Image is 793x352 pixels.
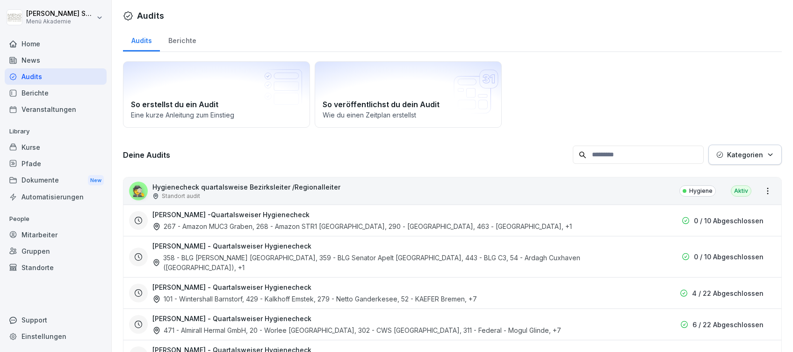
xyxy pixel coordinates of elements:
[731,185,751,197] div: Aktiv
[5,68,107,85] a: Audits
[5,312,107,328] div: Support
[152,253,647,272] div: 358 - BLG [PERSON_NAME] [GEOGRAPHIC_DATA], 359 - BLG Senator Apelt [GEOGRAPHIC_DATA], 443 - BLG C...
[152,241,311,251] h3: [PERSON_NAME] - Quartalsweiser Hygienecheck
[152,182,340,192] p: Hygienecheck quartalsweise Bezirksleiter /Regionalleiter
[5,52,107,68] a: News
[692,288,764,298] p: 4 / 22 Abgeschlossen
[5,139,107,155] a: Kurse
[727,150,763,160] p: Kategorien
[694,252,764,262] p: 0 / 10 Abgeschlossen
[160,28,204,51] a: Berichte
[5,243,107,259] a: Gruppen
[5,189,107,205] a: Automatisierungen
[131,110,302,120] p: Eine kurze Anleitung zum Einstieg
[5,172,107,189] div: Dokumente
[708,145,782,165] button: Kategorien
[152,210,310,220] h3: [PERSON_NAME] -Quartalsweiser Hygienecheck
[5,85,107,101] a: Berichte
[694,216,764,226] p: 0 / 10 Abgeschlossen
[123,61,310,128] a: So erstellst du ein AuditEine kurze Anleitung zum Einstieg
[5,124,107,139] p: Library
[26,10,94,18] p: [PERSON_NAME] Schülzke
[5,101,107,117] a: Veranstaltungen
[26,18,94,25] p: Menü Akademie
[152,282,311,292] h3: [PERSON_NAME] - Quartalsweiser Hygienecheck
[152,314,311,323] h3: [PERSON_NAME] - Quartalsweiser Hygienecheck
[315,61,502,128] a: So veröffentlichst du dein AuditWie du einen Zeitplan erstellst
[5,155,107,172] a: Pfade
[123,150,568,160] h3: Deine Audits
[5,328,107,345] a: Einstellungen
[5,212,107,227] p: People
[152,294,477,304] div: 101 - Wintershall Barnstorf, 429 - Kalkhoff Emstek, 279 - Netto Ganderkesee, 52 - KAEFER Bremen , +7
[131,99,302,110] h2: So erstellst du ein Audit
[323,110,494,120] p: Wie du einen Zeitplan erstellst
[689,187,713,195] p: Hygiene
[5,227,107,243] a: Mitarbeiter
[137,9,164,22] h1: Audits
[5,172,107,189] a: DokumenteNew
[152,325,561,335] div: 471 - Almirall Hermal GmbH, 20 - Worlee [GEOGRAPHIC_DATA], 302 - CWS [GEOGRAPHIC_DATA], 311 - Fed...
[5,36,107,52] a: Home
[152,221,572,231] div: 267 - Amazon MUC3 Graben, 268 - Amazon STR1 [GEOGRAPHIC_DATA], 290 - [GEOGRAPHIC_DATA], 463 - [GE...
[129,182,148,200] div: 🕵️
[323,99,494,110] h2: So veröffentlichst du dein Audit
[5,259,107,276] a: Standorte
[123,28,160,51] a: Audits
[162,192,200,200] p: Standort audit
[692,320,764,330] p: 6 / 22 Abgeschlossen
[88,175,104,186] div: New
